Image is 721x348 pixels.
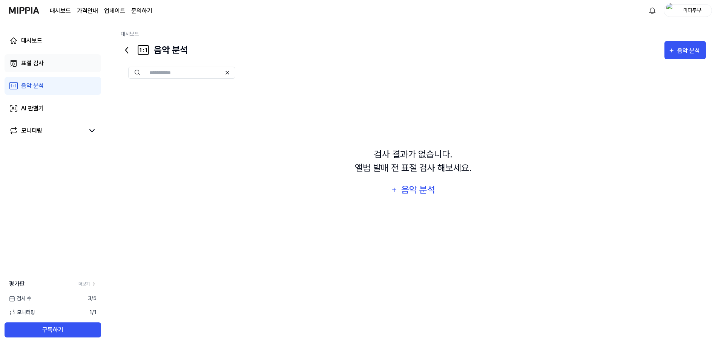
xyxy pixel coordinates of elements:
span: 1 / 1 [89,308,97,316]
a: 대시보드 [5,32,101,50]
a: 대시보드 [50,6,71,15]
div: AI 판별기 [21,104,44,113]
a: 문의하기 [131,6,152,15]
button: 음악 분석 [386,181,440,199]
a: 음악 분석 [5,77,101,95]
div: 마파두부 [678,6,707,14]
div: 음악 분석 [21,81,44,90]
span: 평가판 [9,279,25,288]
a: AI 판별기 [5,99,101,118]
button: profile마파두부 [664,4,712,17]
div: 대시보드 [21,36,42,45]
div: 모니터링 [21,126,42,135]
div: 검사 결과가 없습니다. 앨범 발매 전 표절 검사 해보세요. [355,148,472,175]
div: 음악 분석 [400,183,436,197]
a: 대시보드 [121,31,139,37]
button: 음악 분석 [664,41,706,59]
a: 가격안내 [77,6,98,15]
a: 더보기 [78,281,97,287]
img: 알림 [648,6,657,15]
button: 구독하기 [5,322,101,337]
img: Search [135,70,140,76]
img: profile [666,3,675,18]
a: 모니터링 [9,126,84,135]
span: 모니터링 [9,308,35,316]
div: 표절 검사 [21,59,44,68]
span: 검사 수 [9,295,31,302]
a: 업데이트 [104,6,125,15]
span: 3 / 5 [88,295,97,302]
a: 표절 검사 [5,54,101,72]
div: 음악 분석 [677,46,702,56]
div: 음악 분석 [121,41,188,59]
